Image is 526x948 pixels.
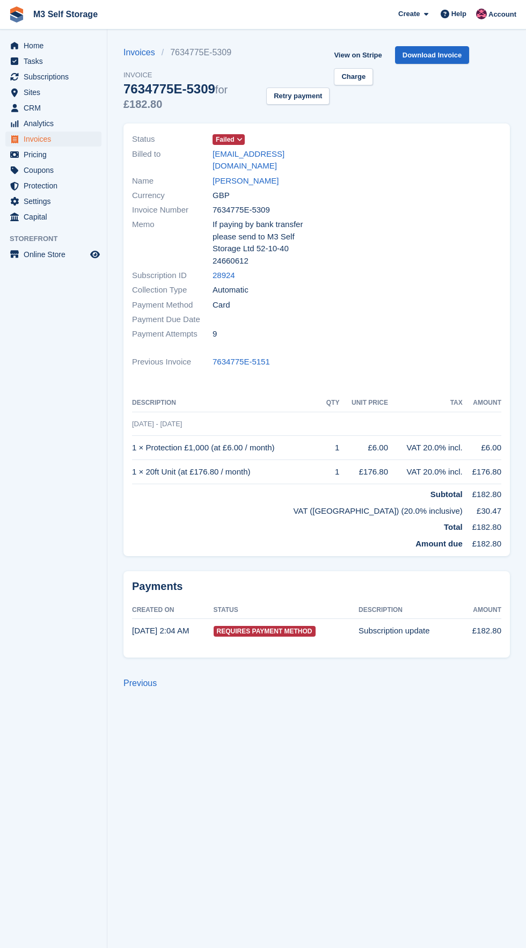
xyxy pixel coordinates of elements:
[24,209,88,224] span: Capital
[132,269,213,282] span: Subscription ID
[213,269,235,282] a: 28924
[24,85,88,100] span: Sites
[213,284,249,296] span: Automatic
[10,234,107,244] span: Storefront
[24,54,88,69] span: Tasks
[395,46,470,64] a: Download Invoice
[388,395,463,412] th: Tax
[123,46,162,59] a: Invoices
[132,204,213,216] span: Invoice Number
[476,9,487,19] img: Nick Jones
[5,69,101,84] a: menu
[463,534,501,550] td: £182.80
[5,100,101,115] a: menu
[89,248,101,261] a: Preview store
[359,619,460,643] td: Subscription update
[24,194,88,209] span: Settings
[213,133,245,145] a: Failed
[123,98,162,110] span: £182.80
[415,539,463,548] strong: Amount due
[132,328,213,340] span: Payment Attempts
[132,284,213,296] span: Collection Type
[5,163,101,178] a: menu
[132,436,322,460] td: 1 × Protection £1,000 (at £6.00 / month)
[322,395,340,412] th: QTY
[213,148,310,172] a: [EMAIL_ADDRESS][DOMAIN_NAME]
[132,189,213,202] span: Currency
[123,46,330,59] nav: breadcrumbs
[488,9,516,20] span: Account
[24,178,88,193] span: Protection
[132,460,322,484] td: 1 × 20ft Unit (at £176.80 / month)
[132,501,463,517] td: VAT ([GEOGRAPHIC_DATA]) (20.0% inclusive)
[5,147,101,162] a: menu
[132,626,189,635] time: 2025-07-22 01:04:06 UTC
[430,490,463,499] strong: Subtotal
[132,313,213,326] span: Payment Due Date
[213,218,310,267] span: If paying by bank transfer please send to M3 Self Storage Ltd 52-10-40 24660612
[132,299,213,311] span: Payment Method
[5,194,101,209] a: menu
[24,116,88,131] span: Analytics
[214,626,316,637] span: Requires Payment Method
[339,395,388,412] th: Unit Price
[5,85,101,100] a: menu
[214,602,359,619] th: Status
[398,9,420,19] span: Create
[322,460,340,484] td: 1
[359,602,460,619] th: Description
[5,178,101,193] a: menu
[213,204,270,216] span: 7634775E-5309
[132,580,501,593] h2: Payments
[24,247,88,262] span: Online Store
[123,70,330,81] span: Invoice
[388,442,463,454] div: VAT 20.0% incl.
[463,460,501,484] td: £176.80
[24,100,88,115] span: CRM
[215,84,228,96] span: for
[123,82,262,111] div: 7634775E-5309
[5,132,101,147] a: menu
[9,6,25,23] img: stora-icon-8386f47178a22dfd0bd8f6a31ec36ba5ce8667c1dd55bd0f319d3a0aa187defe.svg
[388,466,463,478] div: VAT 20.0% incl.
[213,328,217,340] span: 9
[132,175,213,187] span: Name
[213,175,279,187] a: [PERSON_NAME]
[460,619,501,643] td: £182.80
[334,68,373,86] a: Charge
[463,517,501,534] td: £182.80
[123,679,157,688] a: Previous
[330,46,386,64] a: View on Stripe
[24,38,88,53] span: Home
[266,87,330,105] button: Retry payment
[5,247,101,262] a: menu
[5,116,101,131] a: menu
[463,501,501,517] td: £30.47
[24,163,88,178] span: Coupons
[132,395,322,412] th: Description
[444,522,463,531] strong: Total
[24,69,88,84] span: Subscriptions
[132,218,213,267] span: Memo
[24,132,88,147] span: Invoices
[5,54,101,69] a: menu
[5,38,101,53] a: menu
[339,436,388,460] td: £6.00
[24,147,88,162] span: Pricing
[463,436,501,460] td: £6.00
[463,484,501,501] td: £182.80
[5,209,101,224] a: menu
[339,460,388,484] td: £176.80
[132,133,213,145] span: Status
[29,5,102,23] a: M3 Self Storage
[132,148,213,172] span: Billed to
[216,135,235,144] span: Failed
[132,420,182,428] span: [DATE] - [DATE]
[322,436,340,460] td: 1
[213,189,230,202] span: GBP
[463,395,501,412] th: Amount
[213,299,230,311] span: Card
[132,356,213,368] span: Previous Invoice
[451,9,466,19] span: Help
[213,356,270,368] a: 7634775E-5151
